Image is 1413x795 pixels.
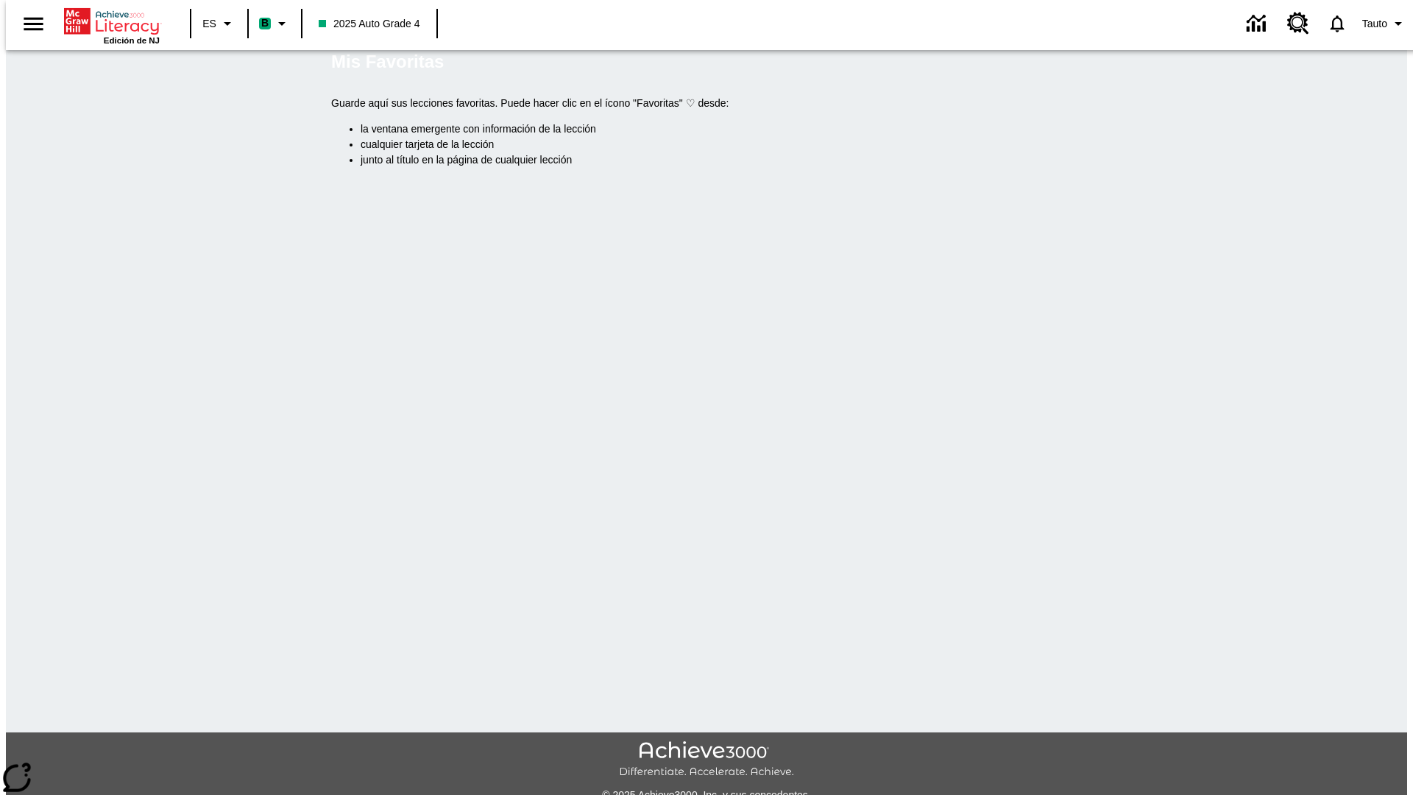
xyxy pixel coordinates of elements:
[619,741,794,779] img: Achieve3000 Differentiate Accelerate Achieve
[64,5,160,45] div: Portada
[12,2,55,46] button: Abrir el menú lateral
[104,36,160,45] span: Edición de NJ
[64,7,160,36] a: Portada
[361,137,1082,152] li: cualquier tarjeta de la lección
[196,10,243,37] button: Lenguaje: ES, Selecciona un idioma
[319,16,420,32] span: 2025 Auto Grade 4
[361,121,1082,137] li: la ventana emergente con información de la lección
[1362,16,1387,32] span: Tauto
[202,16,216,32] span: ES
[331,50,444,74] h5: Mis Favoritas
[361,152,1082,168] li: junto al título en la página de cualquier lección
[331,96,1082,111] p: Guarde aquí sus lecciones favoritas. Puede hacer clic en el ícono "Favoritas" ♡ desde:
[1356,10,1413,37] button: Perfil/Configuración
[1318,4,1356,43] a: Notificaciones
[1278,4,1318,43] a: Centro de recursos, Se abrirá en una pestaña nueva.
[253,10,297,37] button: Boost El color de la clase es verde menta. Cambiar el color de la clase.
[1238,4,1278,44] a: Centro de información
[261,14,269,32] span: B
